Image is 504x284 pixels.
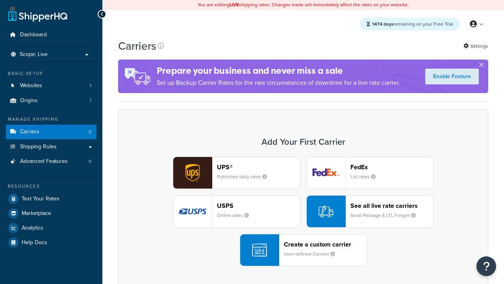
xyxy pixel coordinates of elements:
img: fedEx logo [307,157,345,189]
a: Advanced Features 0 [6,154,96,169]
header: Create a custom carrier [284,241,367,248]
button: See all live rate carriersSmall Package & LTL Freight [306,195,434,228]
span: Test Your Rates [22,196,59,202]
span: Carriers [20,129,39,135]
header: See all live rate carriers [350,202,433,209]
header: USPS [217,202,300,209]
span: 0 [89,158,91,165]
a: Carriers 0 [6,125,96,139]
button: usps logoUSPSOnline rates [173,195,300,228]
span: Origins [20,97,38,104]
a: Websites 1 [6,78,96,93]
div: Manage Shipping [6,116,96,123]
img: icon-carrier-liverate-becf4550.svg [319,204,334,219]
header: FedEx [350,163,433,171]
span: Scope: Live [20,51,48,58]
span: 0 [89,129,91,135]
span: 1 [90,97,91,104]
span: Analytics [22,225,43,232]
button: ups logoUPS®Published daily rates [173,157,300,189]
small: User-defined Carriers [284,250,341,258]
h1: Carriers [118,38,156,54]
button: fedEx logoFedExList rates [306,157,434,189]
a: Test Your Rates [6,192,96,206]
a: ShipperHQ Home [8,6,67,22]
a: Analytics [6,221,96,235]
small: Small Package & LTL Freight [350,212,422,219]
img: icon-carrier-custom-c93b8a24.svg [252,243,267,258]
div: Resources [6,183,96,190]
button: Open Resource Center [476,256,496,276]
p: Set up Backup Carrier Rates for the rare circumstances of downtime for a live rate carrier. [157,77,400,88]
a: Enable Feature [425,69,479,84]
img: ups logo [173,157,212,189]
div: remaining on your Free Trial [359,18,460,30]
li: Carriers [6,125,96,139]
span: Dashboard [20,32,47,38]
a: Origins 1 [6,93,96,108]
a: Shipping Rules [6,140,96,154]
span: Help Docs [22,239,47,246]
button: Create a custom carrierUser-defined Carriers [240,234,367,266]
a: Marketplace [6,206,96,220]
li: Websites [6,78,96,93]
small: List rates [350,173,382,180]
div: Basic Setup [6,70,96,77]
img: ad-rules-rateshop-fe6ec290ccb7230408bd80ed9643f0289d75e0ffd9eb532fc0e269fcd187b520.png [118,60,157,93]
a: Settings [463,41,488,52]
span: Websites [20,82,42,89]
h4: Prepare your business and never miss a sale [157,64,400,77]
li: Origins [6,93,96,108]
a: Dashboard [6,28,96,42]
b: LIVE [230,1,239,8]
h3: Add Your First Carrier [126,137,480,147]
span: Marketplace [22,210,51,217]
span: Shipping Rules [20,144,57,150]
small: Online rates [217,212,255,219]
small: Published daily rates [217,173,273,180]
a: Help Docs [6,235,96,250]
strong: 1474 days [372,21,394,28]
header: UPS® [217,163,300,171]
span: 1 [90,82,91,89]
img: usps logo [173,196,212,227]
span: Advanced Features [20,158,68,165]
li: Advanced Features [6,154,96,169]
